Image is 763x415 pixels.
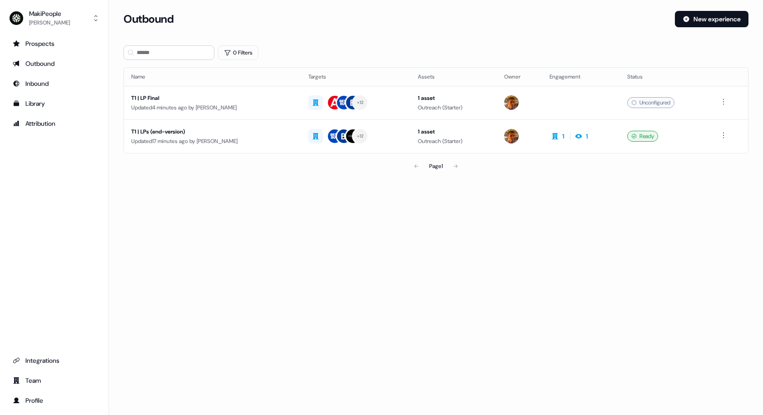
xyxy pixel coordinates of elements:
[357,99,364,107] div: + 12
[29,18,70,27] div: [PERSON_NAME]
[124,12,173,26] h3: Outbound
[504,129,519,143] img: Vincent
[7,373,101,388] a: Go to team
[7,7,101,29] button: MakiPeople[PERSON_NAME]
[627,131,658,142] div: Ready
[218,45,258,60] button: 0 Filters
[13,396,96,405] div: Profile
[131,103,294,112] div: Updated 4 minutes ago by [PERSON_NAME]
[7,116,101,131] a: Go to attribution
[13,39,96,48] div: Prospects
[357,132,364,140] div: + 12
[13,79,96,88] div: Inbound
[418,103,490,112] div: Outreach (Starter)
[586,132,588,141] div: 1
[7,76,101,91] a: Go to Inbound
[29,9,70,18] div: MakiPeople
[429,162,443,171] div: Page 1
[13,59,96,68] div: Outbound
[504,95,519,110] img: Vincent
[7,36,101,51] a: Go to prospects
[124,68,301,86] th: Name
[542,68,620,86] th: Engagement
[7,393,101,408] a: Go to profile
[627,97,674,108] div: Unconfigured
[13,99,96,108] div: Library
[620,68,710,86] th: Status
[7,56,101,71] a: Go to outbound experience
[418,137,490,146] div: Outreach (Starter)
[7,96,101,111] a: Go to templates
[411,68,497,86] th: Assets
[497,68,542,86] th: Owner
[13,119,96,128] div: Attribution
[418,94,490,103] div: 1 asset
[7,353,101,368] a: Go to integrations
[562,132,565,141] div: 1
[301,68,410,86] th: Targets
[13,356,96,365] div: Integrations
[418,127,490,136] div: 1 asset
[13,376,96,385] div: Team
[131,94,294,103] div: T1 | LP Final
[131,127,294,136] div: T1 | LPs (end-version)
[131,137,294,146] div: Updated 17 minutes ago by [PERSON_NAME]
[675,11,748,27] button: New experience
